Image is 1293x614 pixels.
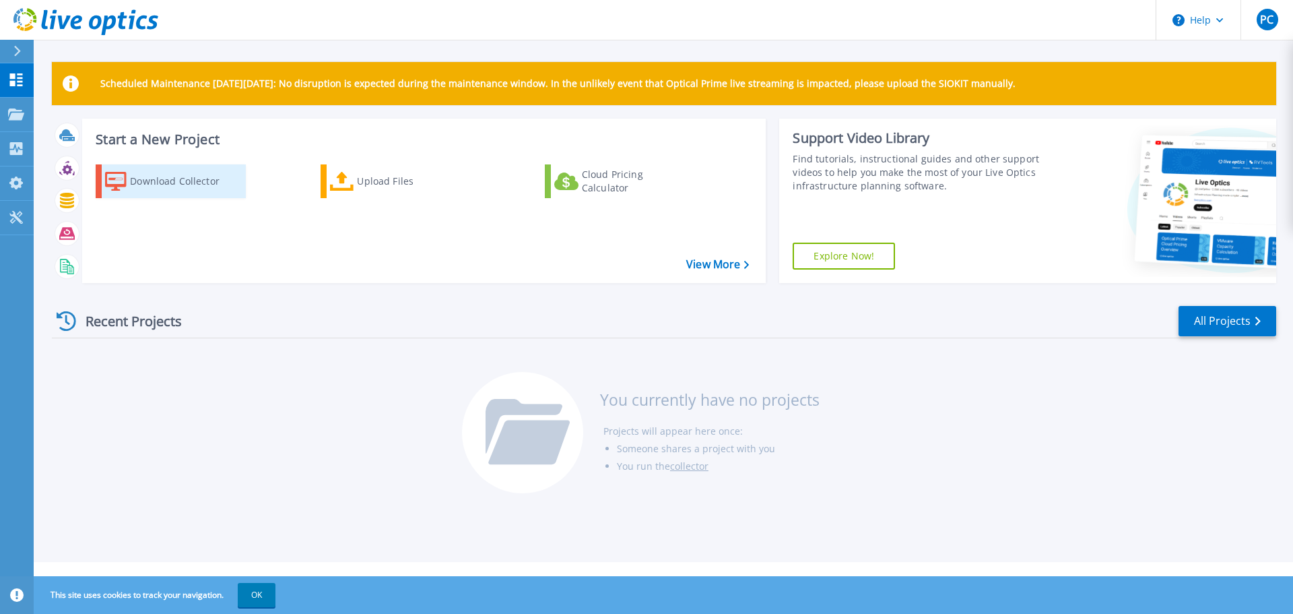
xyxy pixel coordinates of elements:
[96,164,246,198] a: Download Collector
[686,258,749,271] a: View More
[545,164,695,198] a: Cloud Pricing Calculator
[582,168,690,195] div: Cloud Pricing Calculator
[100,78,1016,89] p: Scheduled Maintenance [DATE][DATE]: No disruption is expected during the maintenance window. In t...
[793,243,895,270] a: Explore Now!
[603,423,820,440] li: Projects will appear here once:
[617,458,820,475] li: You run the
[793,129,1046,147] div: Support Video Library
[670,460,708,472] a: collector
[130,168,238,195] div: Download Collector
[617,440,820,458] li: Someone shares a project with you
[238,583,275,607] button: OK
[1260,14,1273,25] span: PC
[600,392,820,407] h3: You currently have no projects
[321,164,471,198] a: Upload Files
[793,152,1046,193] div: Find tutorials, instructional guides and other support videos to help you make the most of your L...
[357,168,465,195] div: Upload Files
[96,132,749,147] h3: Start a New Project
[52,305,200,338] div: Recent Projects
[37,583,275,607] span: This site uses cookies to track your navigation.
[1179,306,1276,336] a: All Projects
